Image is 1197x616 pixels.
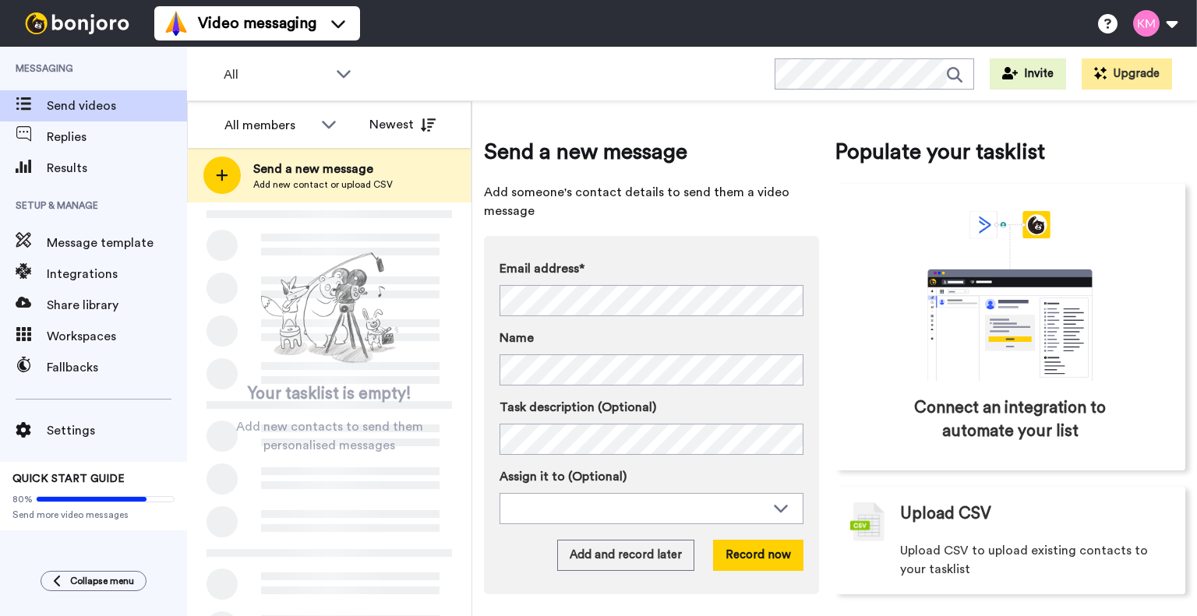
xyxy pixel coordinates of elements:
div: animation [893,211,1127,381]
button: Collapse menu [41,571,147,591]
span: Add someone's contact details to send them a video message [484,183,819,220]
div: All members [224,116,313,135]
span: Upload CSV [900,502,991,526]
img: ready-set-action.png [252,246,408,371]
span: Fallbacks [47,358,187,377]
span: Name [500,329,534,347]
span: Message template [47,234,187,252]
span: Send videos [47,97,187,115]
span: Share library [47,296,187,315]
span: Integrations [47,265,187,283]
span: Workspaces [47,327,187,346]
span: All [224,65,328,84]
img: vm-color.svg [164,11,189,36]
span: Settings [47,421,187,440]
span: Add new contact or upload CSV [253,178,393,191]
button: Upgrade [1082,58,1172,90]
label: Email address* [500,259,803,278]
img: bj-logo-header-white.svg [19,12,136,34]
button: Invite [990,58,1066,90]
span: Send more video messages [12,509,175,521]
span: Your tasklist is empty! [248,382,411,406]
span: Upload CSV to upload existing contacts to your tasklist [900,541,1170,579]
span: Connect an integration to automate your list [901,396,1119,443]
span: Results [47,159,187,178]
span: Replies [47,128,187,146]
span: 80% [12,493,33,505]
button: Newest [358,109,447,140]
span: Video messaging [198,12,316,34]
label: Assign it to (Optional) [500,467,803,486]
button: Add and record later [557,540,694,571]
label: Task description (Optional) [500,398,803,417]
img: csv-grey.png [850,502,885,541]
span: Collapse menu [70,575,134,587]
span: QUICK START GUIDE [12,473,125,484]
span: Add new contacts to send them personalised messages [210,417,448,455]
span: Send a new message [484,136,819,167]
button: Record now [713,540,803,571]
span: Populate your tasklist [835,136,1185,167]
span: Send a new message [253,160,393,178]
